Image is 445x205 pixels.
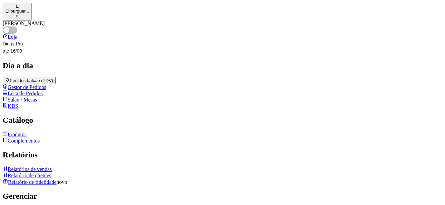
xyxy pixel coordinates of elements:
span: E [16,4,19,9]
a: Diggy Proaté 16/09 [3,40,442,55]
a: Complementos [3,138,40,143]
h2: Catálogo [3,116,442,125]
h2: Gerenciar [3,192,442,201]
a: Relatório de fidelidade [3,179,57,185]
div: Ei burguer ... [5,9,29,14]
a: Relatórios de vendas [3,166,52,172]
article: até 16/09 [3,47,442,55]
a: KDS [3,103,18,109]
span: novo [57,179,67,185]
a: Gestor de Pedidos [3,84,46,90]
button: Pedidos balcão (PDV) [3,77,56,84]
a: Loja [3,34,17,40]
label: [PERSON_NAME] [3,20,45,26]
button: Select a team [3,3,32,20]
h2: Dia a dia [3,61,442,70]
h2: Relatórios [3,150,442,159]
a: Relatório de clientes [3,173,51,178]
article: Diggy Pro [3,40,442,47]
a: Produtos [3,132,27,137]
a: Lista de Pedidos [3,91,43,96]
a: Salão / Mesas [3,97,37,102]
